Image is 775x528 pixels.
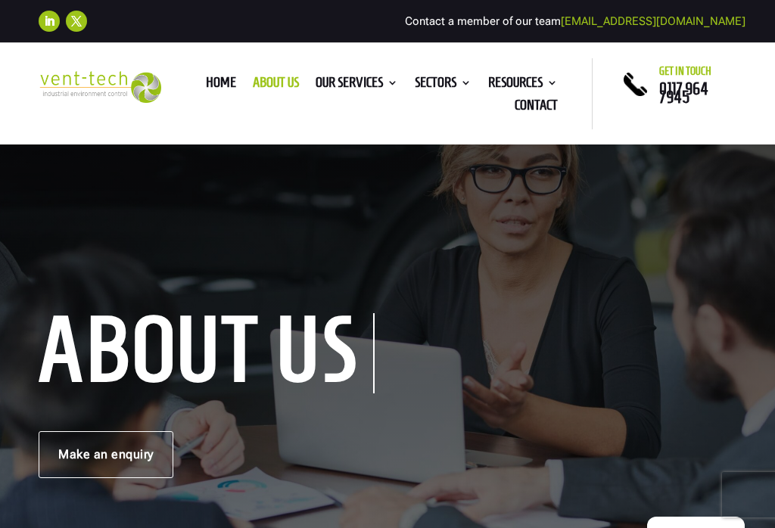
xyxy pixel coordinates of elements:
a: Follow on LinkedIn [39,11,60,32]
a: Home [206,77,236,94]
a: [EMAIL_ADDRESS][DOMAIN_NAME] [561,14,745,28]
a: Contact [515,100,558,116]
a: Follow on X [66,11,87,32]
a: About us [253,77,299,94]
h1: About us [39,313,375,393]
a: Sectors [415,77,472,94]
span: Contact a member of our team [405,14,745,28]
a: Make an enquiry [39,431,173,478]
a: 0117 964 7945 [659,79,708,106]
a: Our Services [316,77,398,94]
a: Resources [488,77,558,94]
span: Get in touch [659,65,711,77]
img: 2023-09-27T08_35_16.549ZVENT-TECH---Clear-background [39,71,161,103]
